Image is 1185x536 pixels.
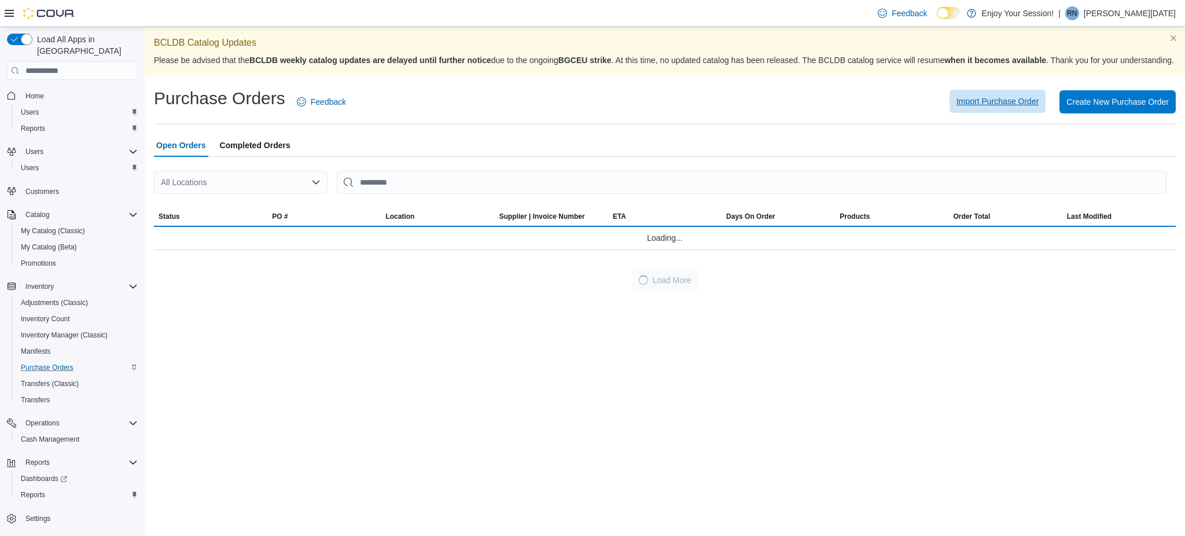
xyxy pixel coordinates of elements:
span: My Catalog (Beta) [21,243,77,252]
span: Feedback [311,96,346,108]
button: Transfers [12,392,142,408]
span: Reports [21,124,45,133]
span: Cash Management [16,432,138,446]
span: Promotions [16,256,138,270]
a: Reports [16,488,50,502]
button: Open list of options [311,178,321,187]
span: Catalog [21,208,138,222]
button: Cash Management [12,431,142,447]
button: Reports [12,120,142,137]
a: Settings [21,512,55,526]
span: Days On Order [726,212,775,221]
span: Order Total [954,212,991,221]
button: ETA [608,207,722,226]
span: Users [21,145,138,159]
button: Manifests [12,343,142,359]
span: Inventory [21,280,138,293]
span: Inventory [25,282,54,291]
input: This is a search bar. After typing your query, hit enter to filter the results lower in the page. [337,171,1166,194]
span: My Catalog (Classic) [16,224,138,238]
a: Feedback [873,2,932,25]
span: Cash Management [21,435,79,444]
button: Catalog [21,208,54,222]
input: Dark Mode [937,7,961,19]
span: Feedback [892,8,927,19]
span: Completed Orders [220,134,290,157]
button: Order Total [949,207,1062,226]
a: Inventory Manager (Classic) [16,328,112,342]
a: My Catalog (Beta) [16,240,82,254]
span: Dashboards [21,474,67,483]
span: Reports [21,490,45,500]
span: Transfers [21,395,50,405]
button: Inventory [2,278,142,295]
p: Enjoy Your Session! [982,6,1054,20]
button: Catalog [2,207,142,223]
span: Operations [25,418,60,428]
button: Operations [21,416,64,430]
button: Products [835,207,948,226]
button: Users [21,145,48,159]
span: Inventory Manager (Classic) [16,328,138,342]
span: Supplier | Invoice Number [499,212,585,221]
span: Purchase Orders [21,363,73,372]
span: Products [840,212,870,221]
a: Reports [16,122,50,135]
span: Status [159,212,180,221]
span: ETA [613,212,626,221]
button: PO # [267,207,381,226]
button: Adjustments (Classic) [12,295,142,311]
button: Inventory [21,280,58,293]
div: Renee Noel [1065,6,1079,20]
span: PO # [272,212,288,221]
button: Users [2,144,142,160]
button: Purchase Orders [12,359,142,376]
span: Inventory Manager (Classic) [21,331,108,340]
a: Transfers (Classic) [16,377,83,391]
button: Users [12,160,142,176]
span: Transfers [16,393,138,407]
button: Promotions [12,255,142,271]
a: Manifests [16,344,55,358]
span: Manifests [16,344,138,358]
a: Feedback [292,90,351,113]
span: Users [16,105,138,119]
a: Promotions [16,256,61,270]
strong: BCLDB weekly catalog updates are delayed until further notice [249,56,491,65]
span: Promotions [21,259,56,268]
button: Create New Purchase Order [1059,90,1176,113]
span: Transfers (Classic) [21,379,79,388]
a: Customers [21,185,64,199]
span: Import Purchase Order [956,96,1039,107]
span: Reports [25,458,50,467]
span: Home [21,88,138,102]
img: Cova [23,8,75,19]
span: Last Modified [1067,212,1112,221]
span: Open Orders [156,134,206,157]
span: Users [21,163,39,172]
button: Transfers (Classic) [12,376,142,392]
a: Inventory Count [16,312,75,326]
span: Loading [637,274,649,287]
button: Dismiss this callout [1166,31,1180,45]
div: Location [385,212,414,221]
a: Purchase Orders [16,361,78,375]
span: Settings [21,511,138,526]
span: Adjustments (Classic) [21,298,88,307]
a: Users [16,161,43,175]
button: Location [381,207,494,226]
span: Purchase Orders [16,361,138,375]
span: Catalog [25,210,49,219]
a: Home [21,89,49,103]
p: BCLDB Catalog Updates [154,36,1176,50]
span: Reports [21,456,138,469]
p: [PERSON_NAME][DATE] [1084,6,1176,20]
span: Users [16,161,138,175]
span: Loading... [647,231,683,245]
span: Create New Purchase Order [1066,96,1169,108]
button: Last Modified [1062,207,1176,226]
strong: when it becomes available [944,56,1046,65]
p: | [1058,6,1061,20]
